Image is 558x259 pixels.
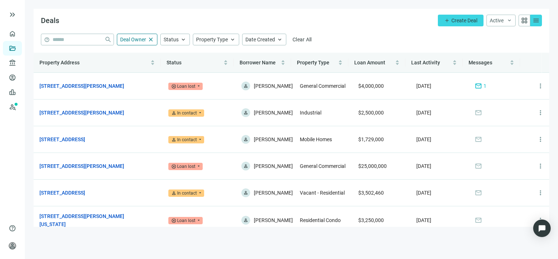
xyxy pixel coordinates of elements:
[475,189,482,196] span: mail
[180,36,187,43] span: keyboard_arrow_up
[177,109,197,117] div: In contact
[484,82,486,90] span: 1
[177,136,197,143] div: In contact
[39,82,124,90] a: [STREET_ADDRESS][PERSON_NAME]
[39,212,149,228] a: [STREET_ADDRESS][PERSON_NAME][US_STATE]
[300,136,332,142] span: Mobile Homes
[416,190,431,196] span: [DATE]
[240,60,276,65] span: Borrower Name
[451,18,477,23] span: Create Deal
[475,162,482,170] span: mail
[475,136,482,143] span: mail
[533,185,548,200] button: more_vert
[243,137,248,142] span: person
[475,217,482,224] span: mail
[358,83,384,89] span: $4,000,000
[254,162,293,170] span: [PERSON_NAME]
[39,60,80,65] span: Property Address
[300,217,341,223] span: Residential Condo
[245,37,275,42] span: Date Created
[243,190,248,195] span: person
[300,83,345,89] span: General Commercial
[537,82,544,90] span: more_vert
[171,218,176,223] span: cancel
[171,110,176,116] span: person
[243,110,248,115] span: person
[148,36,154,43] span: close
[9,59,14,67] span: account_balance
[177,189,197,197] div: In contact
[289,34,315,45] button: Clear All
[300,110,321,116] span: Industrial
[243,164,248,169] span: person
[254,216,293,225] span: [PERSON_NAME]
[9,242,16,249] span: person
[276,36,283,43] span: keyboard_arrow_up
[358,217,384,223] span: $3,250,000
[171,84,176,89] span: cancel
[120,37,146,42] span: Deal Owner
[537,136,544,143] span: more_vert
[297,60,329,65] span: Property Type
[416,110,431,116] span: [DATE]
[254,135,293,144] span: [PERSON_NAME]
[167,60,181,65] span: Status
[537,162,544,170] span: more_vert
[507,18,512,23] span: keyboard_arrow_down
[229,36,236,43] span: keyboard_arrow_up
[39,135,85,143] a: [STREET_ADDRESS]
[533,79,548,93] button: more_vert
[411,60,440,65] span: Last Activity
[177,217,195,224] div: Loan lost
[39,162,124,170] a: [STREET_ADDRESS][PERSON_NAME]
[358,163,387,169] span: $25,000,000
[171,137,176,142] span: person
[293,37,312,42] span: Clear All
[533,105,548,120] button: more_vert
[39,109,124,117] a: [STREET_ADDRESS][PERSON_NAME]
[521,17,528,24] span: grid_view
[9,225,16,232] span: help
[300,190,345,196] span: Vacant - Residential
[254,82,293,90] span: [PERSON_NAME]
[171,191,176,196] span: person
[532,17,540,24] span: menu
[537,217,544,224] span: more_vert
[416,136,431,142] span: [DATE]
[177,163,195,170] div: Loan lost
[533,219,551,237] div: Open Intercom Messenger
[300,163,345,169] span: General Commercial
[533,132,548,147] button: more_vert
[475,82,482,90] span: mail
[533,213,548,228] button: more_vert
[177,83,195,90] div: Loan lost
[254,188,293,197] span: [PERSON_NAME]
[438,15,484,26] button: addCreate Deal
[475,109,482,116] span: mail
[486,15,516,26] button: Activekeyboard_arrow_down
[164,37,179,42] span: Status
[354,60,385,65] span: Loan Amount
[469,60,492,65] span: Messages
[444,18,450,23] span: add
[254,108,293,117] span: [PERSON_NAME]
[416,217,431,223] span: [DATE]
[537,109,544,116] span: more_vert
[358,190,384,196] span: $3,502,460
[537,189,544,196] span: more_vert
[533,159,548,173] button: more_vert
[358,110,384,116] span: $2,500,000
[44,37,50,42] span: help
[490,18,504,23] span: Active
[8,10,17,19] button: keyboard_double_arrow_right
[416,163,431,169] span: [DATE]
[39,189,85,197] a: [STREET_ADDRESS]
[416,83,431,89] span: [DATE]
[196,37,228,42] span: Property Type
[171,164,176,169] span: cancel
[243,218,248,223] span: person
[243,83,248,89] span: person
[358,136,384,142] span: $1,729,000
